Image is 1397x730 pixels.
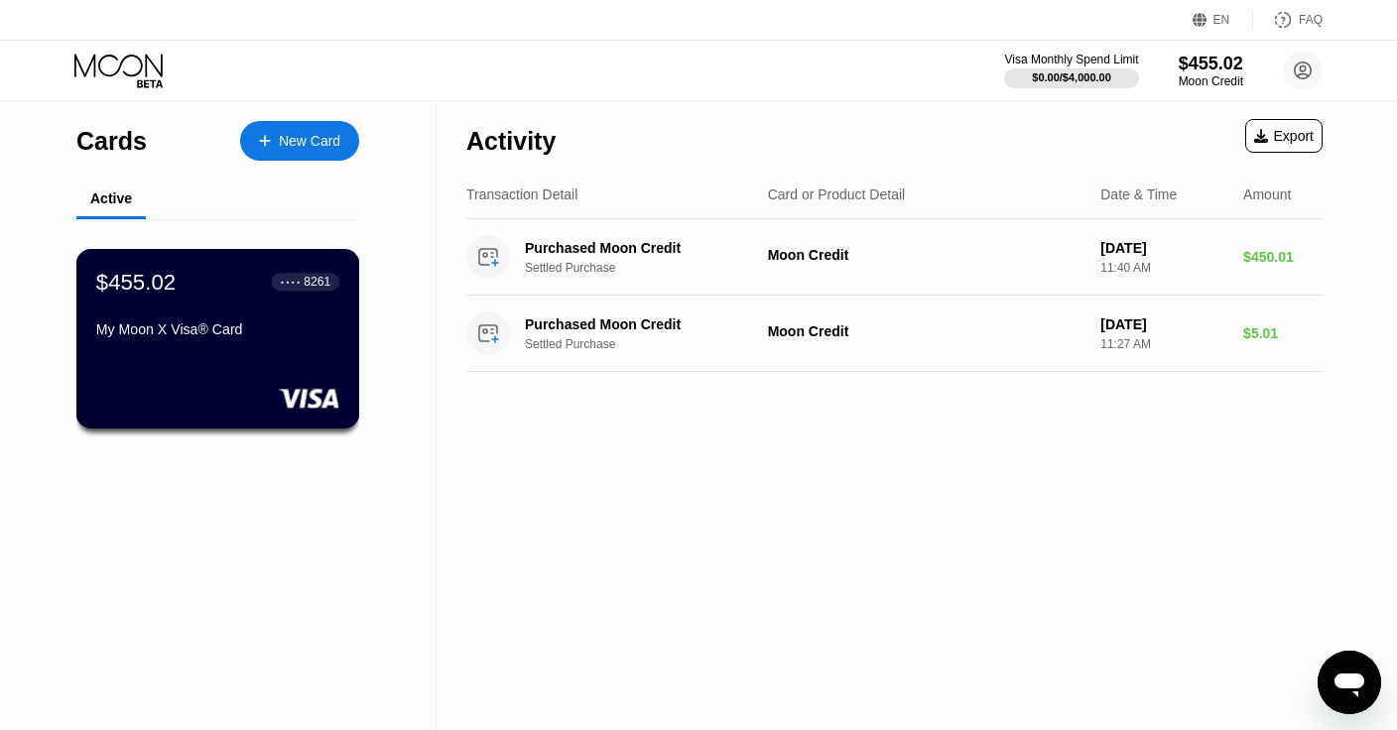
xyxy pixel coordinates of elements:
div: [DATE] [1100,240,1227,256]
div: Purchased Moon Credit [525,316,764,332]
div: $5.01 [1243,325,1323,341]
div: $450.01 [1243,249,1323,265]
div: 11:40 AM [1100,261,1227,275]
div: Transaction Detail [466,186,577,202]
div: $0.00 / $4,000.00 [1032,71,1111,83]
div: Export [1245,119,1323,153]
div: EN [1193,10,1253,30]
div: Visa Monthly Spend Limit [1004,53,1138,66]
div: Settled Purchase [525,337,782,351]
div: Card or Product Detail [768,186,906,202]
div: Cards [76,127,147,156]
iframe: Button to launch messaging window [1318,651,1381,714]
div: Moon Credit [768,247,1085,263]
div: New Card [240,121,359,161]
div: Date & Time [1100,186,1177,202]
div: Active [90,190,132,206]
div: FAQ [1253,10,1323,30]
div: New Card [279,133,340,150]
div: Visa Monthly Spend Limit$0.00/$4,000.00 [1004,53,1138,88]
div: Activity [466,127,556,156]
div: Moon Credit [1179,74,1243,88]
div: Purchased Moon CreditSettled PurchaseMoon Credit[DATE]11:27 AM$5.01 [466,296,1323,372]
div: $455.02 [1179,54,1243,74]
div: Moon Credit [768,323,1085,339]
div: FAQ [1299,13,1323,27]
div: [DATE] [1100,316,1227,332]
div: ● ● ● ● [281,279,301,285]
div: Amount [1243,186,1291,202]
div: 8261 [304,275,330,289]
div: $455.02 [96,269,176,295]
div: Export [1254,128,1314,144]
div: EN [1213,13,1230,27]
div: $455.02● ● ● ●8261My Moon X Visa® Card [77,250,358,427]
div: Purchased Moon Credit [525,240,764,256]
div: Settled Purchase [525,261,782,275]
div: My Moon X Visa® Card [96,321,339,337]
div: Purchased Moon CreditSettled PurchaseMoon Credit[DATE]11:40 AM$450.01 [466,219,1323,296]
div: 11:27 AM [1100,337,1227,351]
div: $455.02Moon Credit [1179,54,1243,88]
